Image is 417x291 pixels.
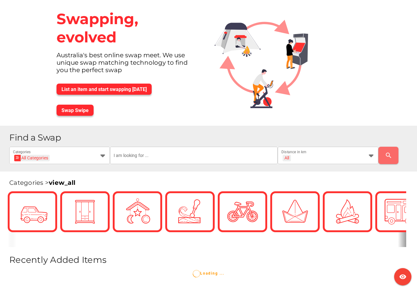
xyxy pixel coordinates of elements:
[385,152,392,159] i: search
[9,179,75,186] span: Categories >
[61,107,89,113] span: Swap Swipe
[61,86,147,92] span: List an item and start swapping [DATE]
[284,155,289,161] div: All
[399,273,406,280] i: visibility
[9,133,412,142] h1: Find a Swap
[57,84,152,95] button: List an item and start swapping [DATE]
[52,5,205,51] div: Swapping, evolved
[52,51,205,79] div: Australia's best online swap meet. We use unique swap matching technology to find you the perfect...
[49,179,75,186] a: view_all
[57,105,94,116] button: Swap Swipe
[16,155,48,161] div: All Categories
[193,271,224,276] span: Loading ...
[114,147,274,164] input: I am looking for ...
[9,254,107,265] span: Recently Added Items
